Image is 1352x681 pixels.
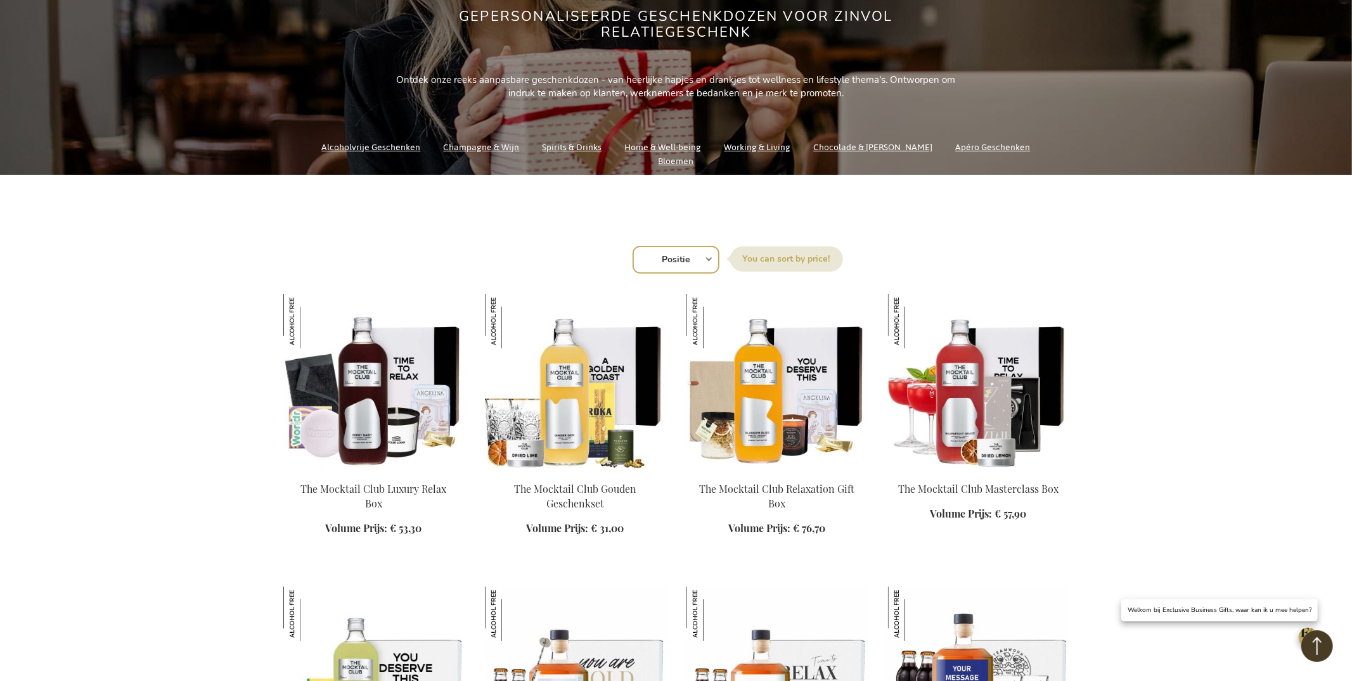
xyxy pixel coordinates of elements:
span: Volume Prijs: [326,521,388,535]
img: The Mocktail Club Luxury Relax Box [283,294,465,471]
a: Apéro Geschenken [956,139,1031,156]
label: Sorteer op [730,246,843,272]
span: Volume Prijs: [930,507,993,520]
img: The Mocktail Club Gouden Geschenkset [485,294,539,348]
a: Volume Prijs: € 53,30 [326,521,422,536]
a: The Mocktail Club Luxury Relax Box [301,482,447,510]
a: Volume Prijs: € 31,00 [527,521,624,536]
a: The Mocktail Club Golden Gift Set Ginger Gem The Mocktail Club Gouden Geschenkset [485,466,666,478]
h2: Gepersonaliseerde geschenkdozen voor zinvol relatiegeschenk [439,9,914,39]
p: Ontdek onze reeks aanpasbare geschenkdozen - van heerlijke hapjes en drankjes tot wellness en lif... [391,73,962,101]
span: € 53,30 [390,521,422,535]
img: Gepersonaliseerde Non-Alcoholisch Cuban Spiced Rum Geschenk [888,587,943,641]
a: The Mocktail Club Masterclass Box [898,482,1059,495]
a: The Mocktail Club Gouden Geschenkset [514,482,636,510]
a: Working & Living [724,139,791,156]
img: The Mocktail Club Masterclass Box [888,294,943,348]
img: Gepersonaliseerde Non-Alcoholische Cuban Spiced Rum Premium Set [686,587,741,641]
a: Volume Prijs: € 76,70 [728,521,825,536]
a: Alcoholvrije Geschenken [322,139,421,156]
a: The Mocktail Club Relaxation Gift Box The Mocktail Club Relaxation Gift Box [686,466,868,478]
img: The Mocktail Club Luxury Relax Box [283,294,338,348]
img: The Mocktail Club Masterclass Box [888,294,1069,471]
a: Volume Prijs: € 57,90 [930,507,1027,521]
span: € 57,90 [995,507,1027,520]
a: Champagne & Wijn [444,139,520,156]
img: Gepersonaliseerde Non-Alcoholische Cuban Spiced Rum Prestige Set [485,587,539,641]
a: Chocolade & [PERSON_NAME] [814,139,933,156]
a: Bloemen [659,153,694,170]
a: Home & Well-being [625,139,702,156]
a: The Mocktail Club Relaxation Gift Box [699,482,854,510]
a: The Mocktail Club Luxury Relax Box The Mocktail Club Luxury Relax Box [283,466,465,478]
img: The Mocktail Club Relaxation Gift Box [686,294,868,471]
a: The Mocktail Club Masterclass Box The Mocktail Club Masterclass Box [888,466,1069,478]
span: Volume Prijs: [527,521,589,535]
span: Volume Prijs: [728,521,790,535]
span: € 76,70 [793,521,825,535]
a: Spirits & Drinks [543,139,602,156]
img: The Mocktail Club Basil & Bites Geschenkset [283,587,338,641]
img: The Mocktail Club Relaxation Gift Box [686,294,741,348]
span: € 31,00 [591,521,624,535]
img: The Mocktail Club Golden Gift Set Ginger Gem [485,294,666,471]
